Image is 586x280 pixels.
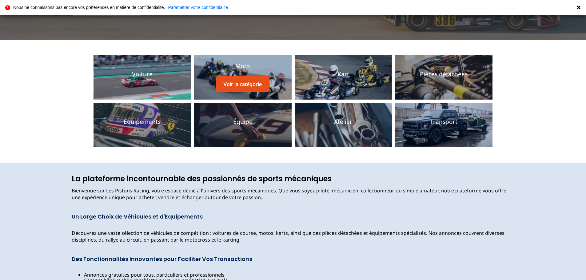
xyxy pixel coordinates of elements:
a: Paramétrer votre confidentialité [168,5,228,10]
p: Voiture [132,70,153,78]
a: TransportTransport [395,103,492,147]
p: Kart [337,70,349,78]
p: Moto [235,62,250,70]
a: ÉquipeÉquipe [194,103,292,147]
span: Des Fonctionnalités Innovantes pour Faciliter Vos Transactions [72,255,252,263]
p: Découvrez une vaste sélection de véhicules de compétition : voitures de course, motos, karts, ain... [72,230,515,243]
p: Équipe [233,118,253,126]
span: Un Large Choix de Véhicules et d'Équipements [72,213,203,220]
a: VoitureVoiture [94,55,191,100]
a: Pièces détachéesPièces détachées [395,55,492,100]
p: Nous ne connaissons pas encore vos préférences en matière de confidentialité. [13,5,165,10]
a: MotoVoir la catégorieMoto [194,55,292,100]
p: Équipements [124,118,161,126]
p: Atelier [334,118,352,126]
a: KartKart [295,55,392,100]
button: Voir la catégorie [216,76,269,92]
p: Transport [430,118,457,126]
li: Annonces gratuites pour tous, particuliers et professionnels [84,272,515,278]
p: Pièces détachées [420,70,468,78]
a: ÉquipementsÉquipements [94,103,191,147]
a: AtelierAtelier [295,103,392,147]
p: Bienvenue sur Les Pistons Racing, votre espace dédié à l'univers des sports mécaniques. Que vous ... [72,187,515,201]
h1: La plateforme incontournable des passionnés de sports mécaniques [72,173,515,184]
